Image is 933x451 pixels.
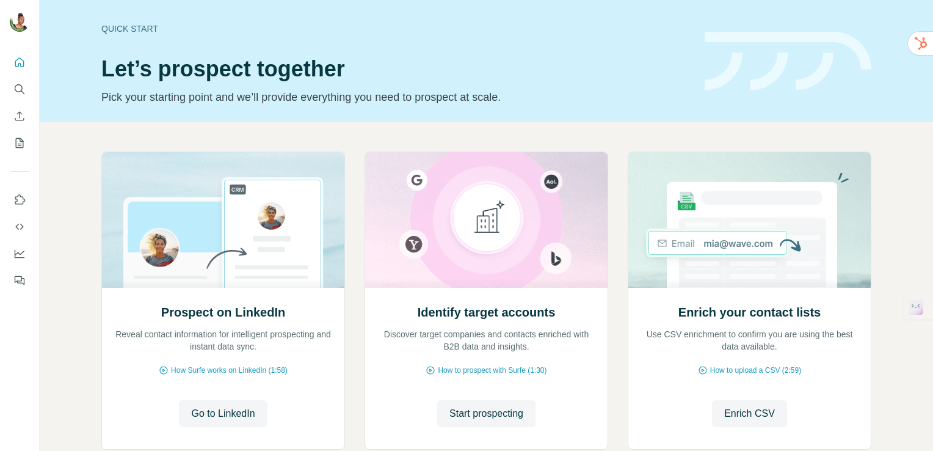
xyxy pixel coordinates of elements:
[101,23,690,35] div: Quick start
[641,328,859,353] p: Use CSV enrichment to confirm you are using the best data available.
[437,400,535,427] button: Start prospecting
[724,406,775,421] span: Enrich CSV
[418,304,556,321] h2: Identify target accounts
[161,304,285,321] h2: Prospect on LinkedIn
[179,400,267,427] button: Go to LinkedIn
[101,89,690,106] p: Pick your starting point and we’ll provide everything you need to prospect at scale.
[171,365,288,376] span: How Surfe works on LinkedIn (1:58)
[10,269,29,291] button: Feedback
[710,365,801,376] span: How to upload a CSV (2:59)
[678,304,821,321] h2: Enrich your contact lists
[10,78,29,100] button: Search
[10,243,29,265] button: Dashboard
[438,365,546,376] span: How to prospect with Surfe (1:30)
[712,400,787,427] button: Enrich CSV
[10,12,29,32] img: Avatar
[705,32,871,91] img: banner
[377,328,595,353] p: Discover target companies and contacts enriched with B2B data and insights.
[449,406,523,421] span: Start prospecting
[10,132,29,154] button: My lists
[628,152,871,288] img: Enrich your contact lists
[10,216,29,238] button: Use Surfe API
[191,406,255,421] span: Go to LinkedIn
[101,152,345,288] img: Prospect on LinkedIn
[10,189,29,211] button: Use Surfe on LinkedIn
[101,57,690,81] h1: Let’s prospect together
[10,105,29,127] button: Enrich CSV
[10,51,29,73] button: Quick start
[114,328,332,353] p: Reveal contact information for intelligent prospecting and instant data sync.
[365,152,608,288] img: Identify target accounts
